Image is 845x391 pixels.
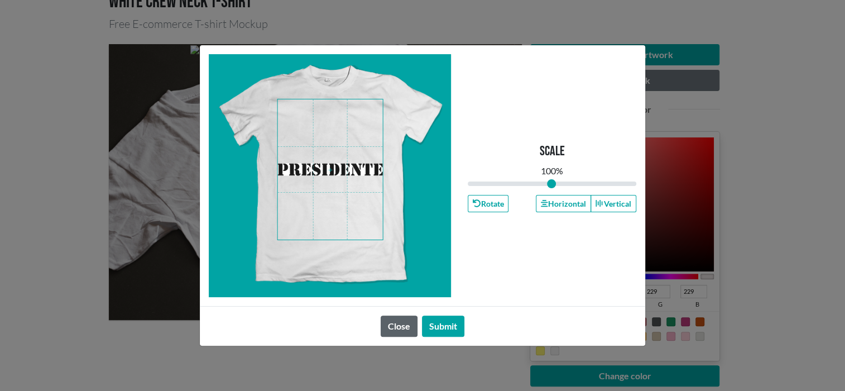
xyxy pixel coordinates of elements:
[381,316,417,337] button: Close
[536,195,590,212] button: Horizontal
[541,164,563,178] div: 100 %
[540,144,565,160] p: Scale
[590,195,636,212] button: Vertical
[468,195,508,212] button: Rotate
[422,316,464,337] button: Submit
